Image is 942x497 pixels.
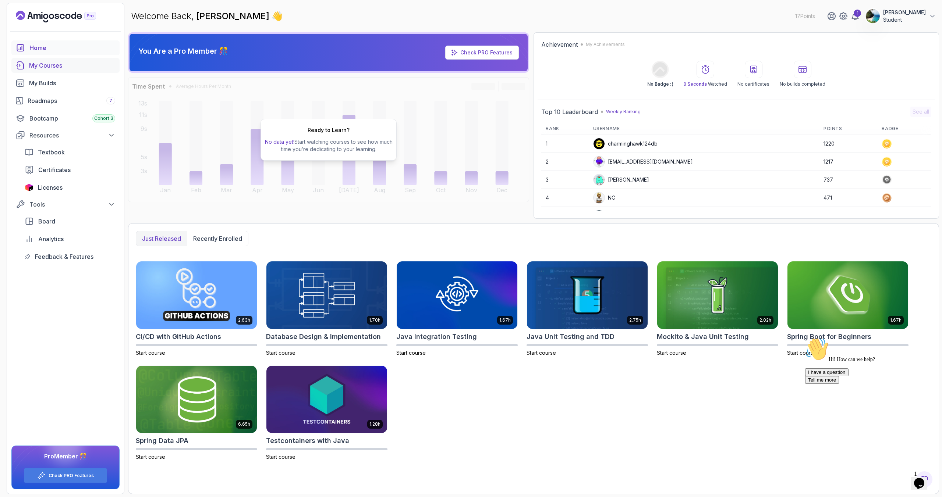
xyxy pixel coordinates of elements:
[527,261,648,329] img: Java Unit Testing and TDD card
[266,365,387,461] a: Testcontainers with Java card1.28hTestcontainers with JavaStart course
[589,123,819,135] th: Username
[264,138,393,153] p: Start watching courses to see how much time you’re dedicating to your learning.
[25,184,33,191] img: jetbrains icon
[541,123,588,135] th: Rank
[780,81,825,87] p: No builds completed
[851,12,860,21] a: 1
[866,9,880,23] img: user profile image
[657,261,778,329] img: Mockito & Java Unit Testing card
[187,231,248,246] button: Recently enrolled
[647,81,673,87] p: No Badge :(
[445,46,519,60] a: Check PRO Features
[29,61,115,70] div: My Courses
[136,366,257,433] img: Spring Data JPA card
[142,234,181,243] p: Just released
[266,454,295,460] span: Start course
[541,207,588,225] td: 5
[136,261,257,329] img: CI/CD with GitHub Actions card
[586,42,625,47] p: My Achievements
[38,148,65,157] span: Textbook
[11,93,120,108] a: roadmaps
[38,165,71,174] span: Certificates
[396,350,426,356] span: Start course
[527,261,648,357] a: Java Unit Testing and TDD card2.75hJava Unit Testing and TDDStart course
[11,40,120,55] a: home
[657,350,686,356] span: Start course
[865,9,936,24] button: user profile image[PERSON_NAME]Student
[266,332,381,342] h2: Database Design & Implementation
[136,436,188,446] h2: Spring Data JPA
[94,115,113,121] span: Cohort 3
[38,217,55,226] span: Board
[883,9,926,16] p: [PERSON_NAME]
[541,189,588,207] td: 4
[29,131,115,140] div: Resources
[28,96,115,105] div: Roadmaps
[3,34,46,42] button: I have a question
[594,174,605,185] img: default monster avatar
[594,156,605,167] img: default monster avatar
[683,81,727,87] p: Watched
[541,171,588,189] td: 3
[541,40,578,49] h2: Achievement
[854,10,861,17] div: 1
[266,366,387,433] img: Testcontainers with Java card
[910,107,931,117] button: See all
[29,79,115,87] div: My Builds
[270,9,285,24] span: 👋
[29,43,115,52] div: Home
[657,261,778,357] a: Mockito & Java Unit Testing card2.02hMockito & Java Unit TestingStart course
[16,11,113,22] a: Landing page
[138,46,228,56] p: You Are a Pro Member 🎊
[136,231,187,246] button: Just released
[593,174,649,186] div: [PERSON_NAME]
[594,192,605,203] img: user profile image
[593,210,635,222] div: Apply5489
[787,332,871,342] h2: Spring Boot for Beginners
[541,107,598,116] h2: Top 10 Leaderboard
[369,421,380,427] p: 1.28h
[11,129,120,142] button: Resources
[193,234,242,243] p: Recently enrolled
[38,183,63,192] span: Licenses
[3,42,37,49] button: Tell me more
[29,114,115,123] div: Bootcamp
[527,332,615,342] h2: Java Unit Testing and TDD
[131,10,283,22] p: Welcome Back,
[11,198,120,211] button: Tools
[593,138,658,150] div: charminghawk124db
[238,421,250,427] p: 6.65h
[819,135,877,153] td: 1220
[802,335,935,464] iframe: chat widget
[499,317,511,323] p: 1.67h
[460,49,513,56] a: Check PRO Features
[737,81,769,87] p: No certificates
[24,468,107,483] button: Check PRO Features
[196,11,272,21] span: [PERSON_NAME]
[136,350,165,356] span: Start course
[136,261,257,357] a: CI/CD with GitHub Actions card2.63hCI/CD with GitHub ActionsStart course
[49,473,94,479] a: Check PRO Features
[787,350,817,356] span: Start course
[136,332,221,342] h2: CI/CD with GitHub Actions
[541,135,588,153] td: 1
[38,235,64,243] span: Analytics
[819,153,877,171] td: 1217
[20,232,120,246] a: analytics
[20,145,120,160] a: textbook
[20,214,120,229] a: board
[396,261,518,357] a: Java Integration Testing card1.67hJava Integration TestingStart course
[396,332,477,342] h2: Java Integration Testing
[266,261,387,357] a: Database Design & Implementation card1.70hDatabase Design & ImplementationStart course
[787,261,908,329] img: Spring Boot for Beginners card
[35,252,93,261] span: Feedback & Features
[527,350,556,356] span: Start course
[759,317,771,323] p: 2.02h
[11,111,120,126] a: bootcamp
[308,126,350,134] h2: Ready to Learn?
[3,3,26,26] img: :wave:
[11,76,120,90] a: builds
[20,249,120,264] a: feedback
[541,153,588,171] td: 2
[683,81,707,87] span: 0 Seconds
